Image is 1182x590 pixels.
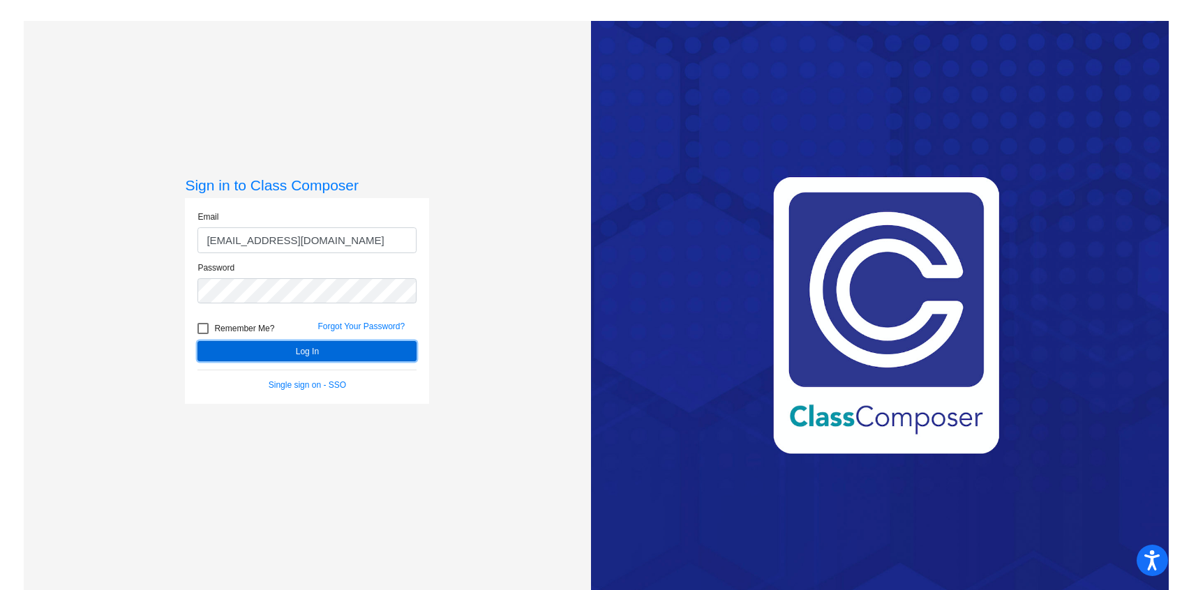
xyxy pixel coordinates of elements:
label: Email [197,211,218,223]
span: Remember Me? [214,320,274,337]
button: Log In [197,341,417,361]
h3: Sign in to Class Composer [185,176,429,194]
a: Single sign on - SSO [269,380,346,390]
label: Password [197,262,234,274]
a: Forgot Your Password? [317,322,405,331]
